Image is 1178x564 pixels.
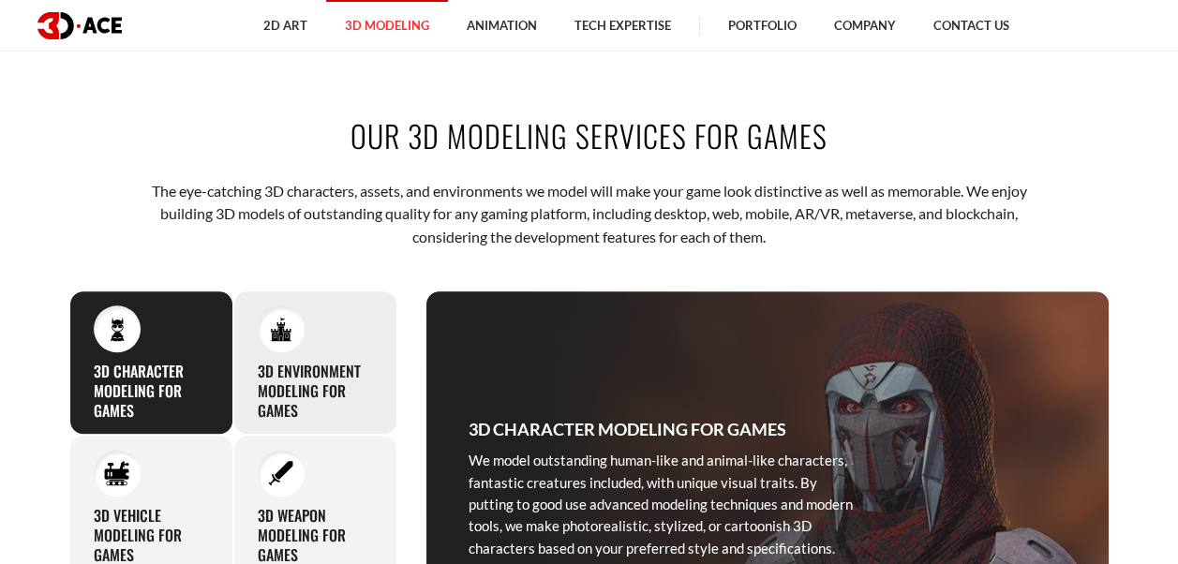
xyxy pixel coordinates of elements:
[258,362,373,420] h3: 3D Environment Modeling for Games
[94,506,209,564] h3: 3D Vehicle Modeling for Games
[268,461,293,486] img: 3D Weapon Modeling for Games
[258,506,373,564] h3: 3D Weapon Modeling for Games
[37,12,122,39] img: logo dark
[469,450,853,559] p: We model outstanding human-like and animal-like characters, fantastic creatures included, with un...
[94,362,209,420] h3: 3D Character Modeling for Games
[469,416,786,442] h3: 3D Character Modeling for Games
[104,461,129,486] img: 3D Vehicle Modeling for Games
[104,316,129,341] img: 3D Character Modeling for Games
[127,180,1051,248] p: The eye-catching 3D characters, assets, and environments we model will make your game look distin...
[69,114,1110,156] h2: OUR 3D MODELING SERVICES FOR GAMES
[268,316,293,341] img: 3D Environment Modeling for Games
